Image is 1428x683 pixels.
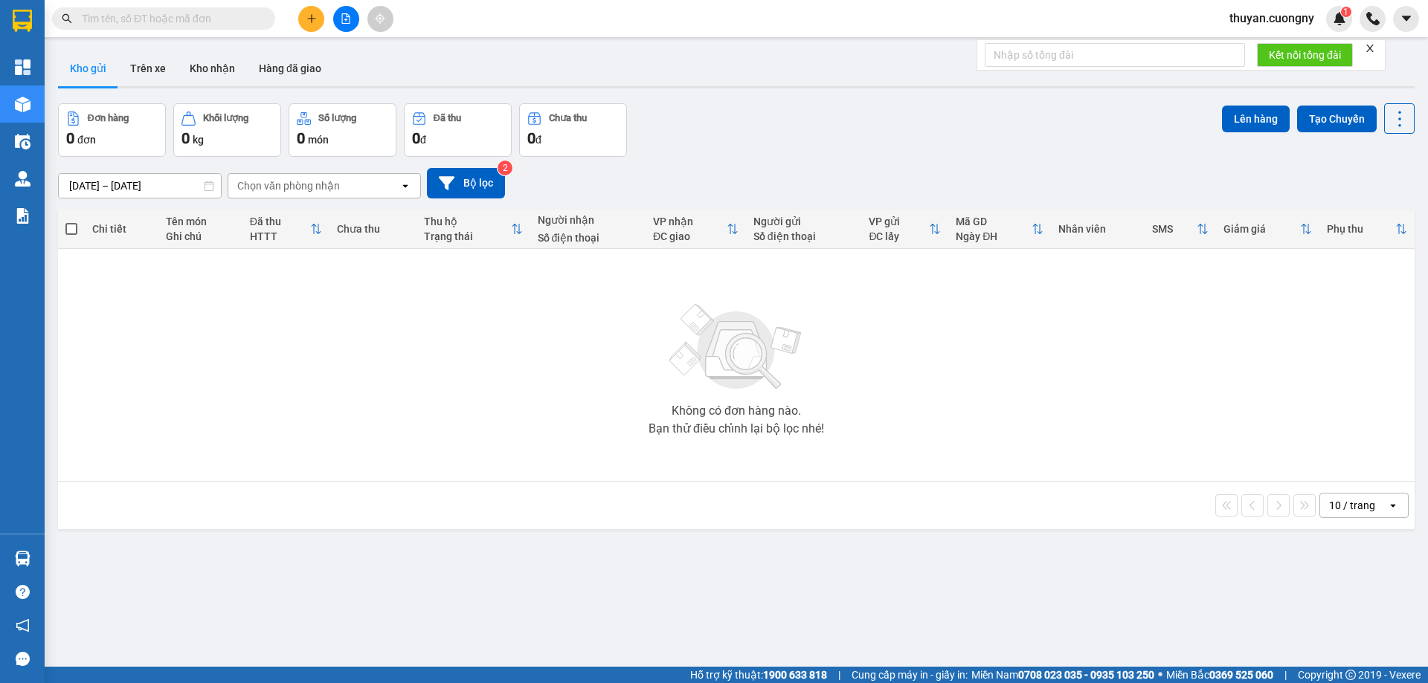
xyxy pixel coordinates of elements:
[15,208,30,224] img: solution-icon
[1366,12,1380,25] img: phone-icon
[519,103,627,157] button: Chưa thu0đ
[15,97,30,112] img: warehouse-icon
[242,210,329,249] th: Toggle SortBy
[1058,223,1137,235] div: Nhân viên
[549,113,587,123] div: Chưa thu
[59,174,221,198] input: Select a date range.
[861,210,948,249] th: Toggle SortBy
[237,178,340,193] div: Chọn văn phòng nhận
[1400,12,1413,25] span: caret-down
[181,129,190,147] span: 0
[82,10,257,27] input: Tìm tên, số ĐT hoặc mã đơn
[16,652,30,666] span: message
[1209,669,1273,681] strong: 0369 525 060
[367,6,393,32] button: aim
[1218,9,1326,27] span: thuyan.cuongny
[16,585,30,599] span: question-circle
[1341,7,1351,17] sup: 1
[662,295,811,399] img: svg+xml;base64,PHN2ZyBjbGFzcz0ibGlzdC1wbHVnX19zdmciIHhtbG5zPSJodHRwOi8vd3d3LnczLm9yZy8yMDAwL3N2Zy...
[15,134,30,149] img: warehouse-icon
[166,230,234,242] div: Ghi chú
[427,168,505,198] button: Bộ lọc
[247,51,333,86] button: Hàng đã giao
[653,230,727,242] div: ĐC giao
[16,618,30,632] span: notification
[646,210,746,249] th: Toggle SortBy
[399,180,411,192] svg: open
[92,223,151,235] div: Chi tiết
[15,171,30,187] img: warehouse-icon
[250,216,310,227] div: Đã thu
[1018,669,1154,681] strong: 0708 023 035 - 0935 103 250
[1387,499,1399,511] svg: open
[13,10,32,32] img: logo-vxr
[118,51,178,86] button: Trên xe
[971,667,1154,683] span: Miền Nam
[1152,223,1197,235] div: SMS
[985,43,1245,67] input: Nhập số tổng đài
[416,210,530,249] th: Toggle SortBy
[956,230,1032,242] div: Ngày ĐH
[424,230,511,242] div: Trạng thái
[1145,210,1216,249] th: Toggle SortBy
[672,405,801,417] div: Không có đơn hàng nào.
[1329,498,1375,513] div: 10 / trang
[58,51,118,86] button: Kho gửi
[869,230,929,242] div: ĐC lấy
[1222,106,1290,132] button: Lên hàng
[763,669,827,681] strong: 1900 633 818
[498,161,512,175] sup: 2
[753,230,855,242] div: Số điện thoại
[852,667,968,683] span: Cung cấp máy in - giấy in:
[420,134,426,146] span: đ
[434,113,461,123] div: Đã thu
[333,6,359,32] button: file-add
[1343,7,1348,17] span: 1
[948,210,1051,249] th: Toggle SortBy
[869,216,929,227] div: VP gửi
[649,423,824,435] div: Bạn thử điều chỉnh lại bộ lọc nhé!
[15,551,30,566] img: warehouse-icon
[1269,47,1341,63] span: Kết nối tổng đài
[15,59,30,75] img: dashboard-icon
[1393,6,1419,32] button: caret-down
[1257,43,1353,67] button: Kết nối tổng đài
[1223,223,1300,235] div: Giảm giá
[424,216,511,227] div: Thu hộ
[956,216,1032,227] div: Mã GD
[298,6,324,32] button: plus
[1333,12,1346,25] img: icon-new-feature
[1158,672,1162,678] span: ⚪️
[193,134,204,146] span: kg
[1166,667,1273,683] span: Miền Bắc
[88,113,129,123] div: Đơn hàng
[838,667,840,683] span: |
[1365,43,1375,54] span: close
[337,223,409,235] div: Chưa thu
[1345,670,1356,680] span: copyright
[653,216,727,227] div: VP nhận
[308,134,329,146] span: món
[297,129,305,147] span: 0
[375,13,385,24] span: aim
[178,51,247,86] button: Kho nhận
[341,13,351,24] span: file-add
[250,230,310,242] div: HTTT
[62,13,72,24] span: search
[1284,667,1287,683] span: |
[203,113,248,123] div: Khối lượng
[535,134,541,146] span: đ
[1319,210,1414,249] th: Toggle SortBy
[289,103,396,157] button: Số lượng0món
[166,216,234,227] div: Tên món
[690,667,827,683] span: Hỗ trợ kỹ thuật:
[412,129,420,147] span: 0
[1216,210,1319,249] th: Toggle SortBy
[173,103,281,157] button: Khối lượng0kg
[77,134,96,146] span: đơn
[66,129,74,147] span: 0
[538,232,639,244] div: Số điện thoại
[753,216,855,227] div: Người gửi
[404,103,512,157] button: Đã thu0đ
[527,129,535,147] span: 0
